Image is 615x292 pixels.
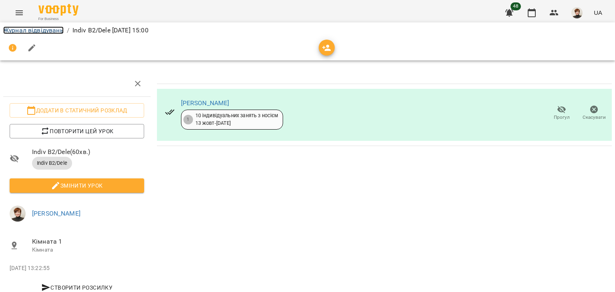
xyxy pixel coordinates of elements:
span: Кімната 1 [32,237,144,246]
span: Скасувати [583,114,606,121]
nav: breadcrumb [3,26,612,35]
li: / [67,26,69,35]
button: Menu [10,3,29,22]
button: Прогул [545,102,578,124]
button: UA [591,5,605,20]
span: For Business [38,16,78,22]
a: [PERSON_NAME] [32,210,80,217]
span: Додати в статичний розклад [16,106,138,115]
a: [PERSON_NAME] [181,99,229,107]
span: Indiv B2/Dele [32,160,72,167]
span: Змінити урок [16,181,138,190]
p: Indiv B2/Dele [DATE] 15:00 [72,26,149,35]
span: 48 [510,2,521,10]
p: [DATE] 13:22:55 [10,264,144,272]
img: 630b37527edfe3e1374affafc9221cc6.jpg [571,7,583,18]
button: Змінити урок [10,178,144,193]
span: Indiv B2/Dele ( 60 хв. ) [32,147,144,157]
span: Повторити цей урок [16,126,138,136]
span: UA [594,8,602,17]
button: Додати в статичний розклад [10,103,144,118]
button: Повторити цей урок [10,124,144,138]
img: 630b37527edfe3e1374affafc9221cc6.jpg [10,206,26,222]
button: Скасувати [578,102,610,124]
a: Журнал відвідувань [3,26,64,34]
div: 10 індивідуальних занять з носієм 13 жовт - [DATE] [195,112,278,127]
span: Прогул [554,114,570,121]
img: Voopty Logo [38,4,78,16]
p: Кімната [32,246,144,254]
div: 1 [183,115,193,124]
